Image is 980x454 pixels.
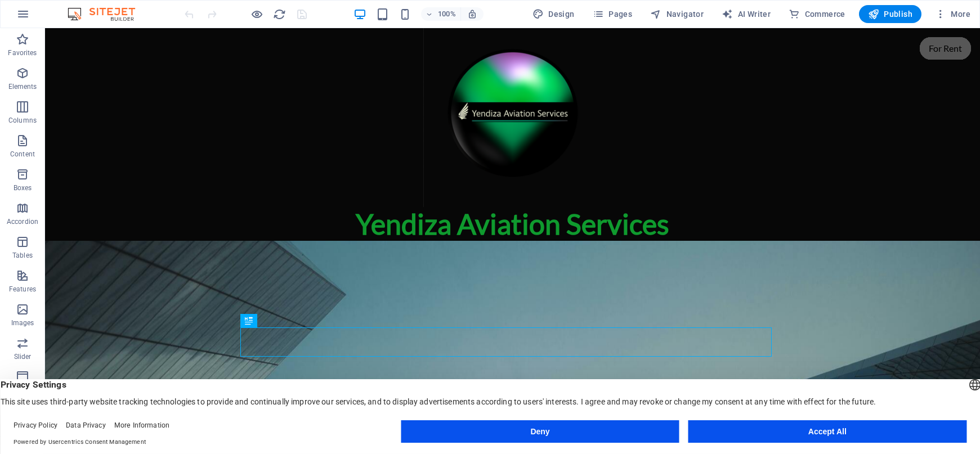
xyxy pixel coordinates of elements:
[8,48,37,57] p: Favorites
[528,5,579,23] button: Design
[467,9,477,19] i: On resize automatically adjust zoom level to fit chosen device.
[588,5,637,23] button: Pages
[250,7,264,21] button: Click here to leave preview mode and continue editing
[859,5,921,23] button: Publish
[65,7,149,21] img: Editor Logo
[8,116,37,125] p: Columns
[930,5,975,23] button: More
[12,251,33,260] p: Tables
[273,7,287,21] button: reload
[722,8,771,20] span: AI Writer
[14,183,32,192] p: Boxes
[9,285,36,294] p: Features
[10,150,35,159] p: Content
[789,8,845,20] span: Commerce
[438,7,456,21] h6: 100%
[274,8,287,21] i: Reload page
[26,406,40,409] button: 3
[11,318,34,327] p: Images
[593,8,632,20] span: Pages
[717,5,775,23] button: AI Writer
[26,393,40,395] button: 2
[650,8,704,20] span: Navigator
[784,5,850,23] button: Commerce
[875,9,926,32] div: For Rent
[8,82,37,91] p: Elements
[528,5,579,23] div: Design (Ctrl+Alt+Y)
[646,5,708,23] button: Navigator
[532,8,575,20] span: Design
[935,8,970,20] span: More
[14,352,32,361] p: Slider
[868,8,912,20] span: Publish
[26,379,40,382] button: 1
[421,7,461,21] button: 100%
[7,217,38,226] p: Accordion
